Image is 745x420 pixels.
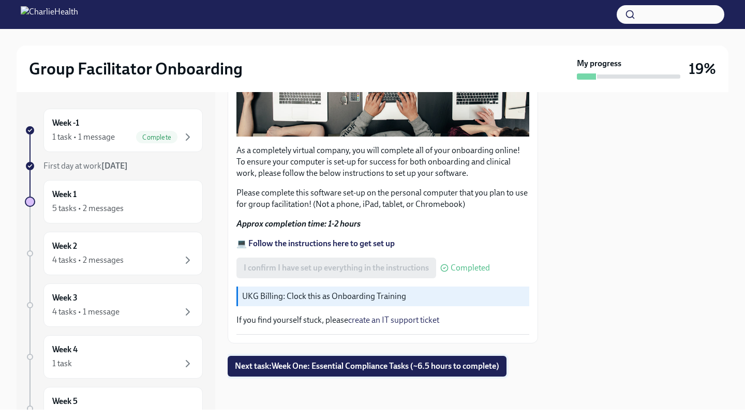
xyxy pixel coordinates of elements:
[25,335,203,379] a: Week 41 task
[52,344,78,355] h6: Week 4
[136,133,177,141] span: Complete
[236,314,529,326] p: If you find yourself stuck, please
[101,161,128,171] strong: [DATE]
[228,356,506,377] button: Next task:Week One: Essential Compliance Tasks (~6.5 hours to complete)
[236,187,529,210] p: Please complete this software set-up on the personal computer that you plan to use for group faci...
[52,306,120,318] div: 4 tasks • 1 message
[236,238,395,248] a: 💻 Follow the instructions here to get set up
[52,241,77,252] h6: Week 2
[52,396,78,407] h6: Week 5
[52,189,77,200] h6: Week 1
[25,109,203,152] a: Week -11 task • 1 messageComplete
[451,264,490,272] span: Completed
[236,145,529,179] p: As a completely virtual company, you will complete all of your onboarding online! To ensure your ...
[52,203,124,214] div: 5 tasks • 2 messages
[242,291,525,302] p: UKG Billing: Clock this as Onboarding Training
[29,58,243,79] h2: Group Facilitator Onboarding
[236,219,361,229] strong: Approx completion time: 1-2 hours
[52,358,72,369] div: 1 task
[235,361,499,371] span: Next task : Week One: Essential Compliance Tasks (~6.5 hours to complete)
[52,292,78,304] h6: Week 3
[577,58,621,69] strong: My progress
[25,180,203,223] a: Week 15 tasks • 2 messages
[21,6,78,23] img: CharlieHealth
[689,59,716,78] h3: 19%
[25,232,203,275] a: Week 24 tasks • 2 messages
[43,161,128,171] span: First day at work
[52,131,115,143] div: 1 task • 1 message
[348,315,439,325] a: create an IT support ticket
[25,283,203,327] a: Week 34 tasks • 1 message
[52,254,124,266] div: 4 tasks • 2 messages
[25,160,203,172] a: First day at work[DATE]
[52,117,79,129] h6: Week -1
